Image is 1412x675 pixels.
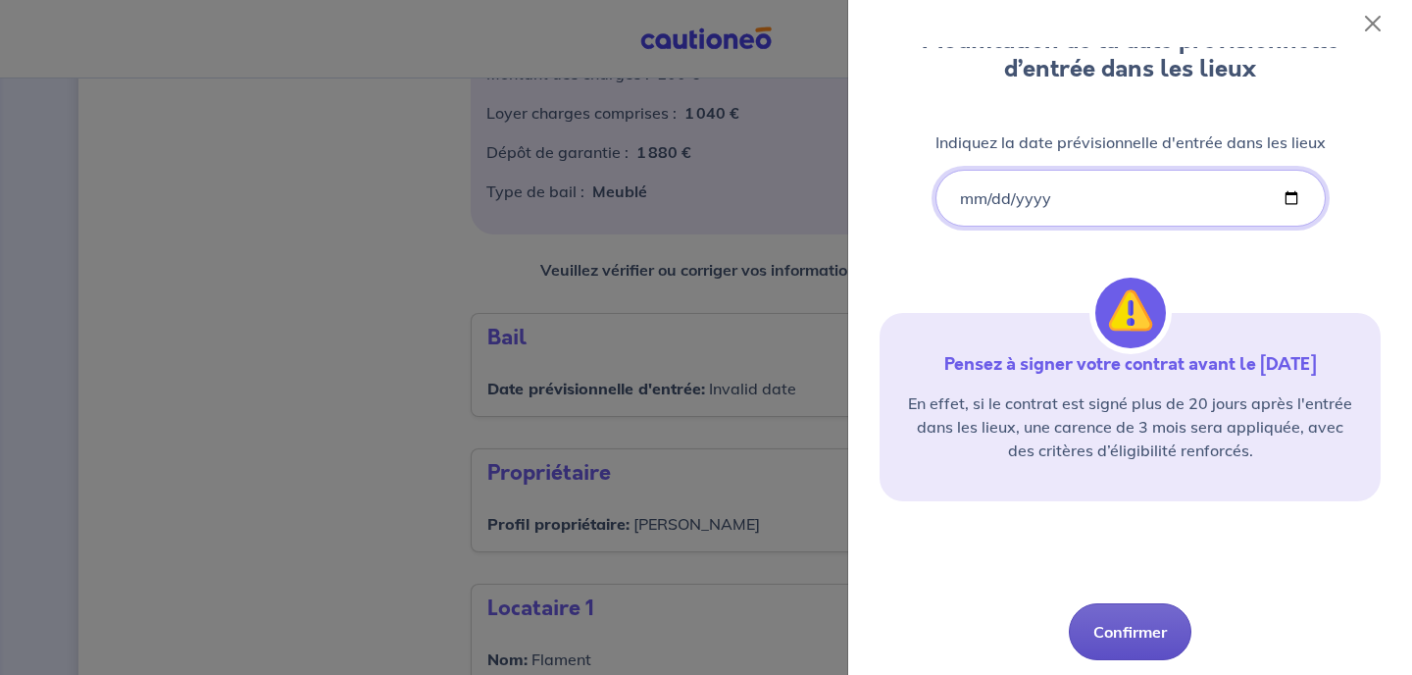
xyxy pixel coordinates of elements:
[1069,603,1191,660] button: Confirmer
[1095,278,1166,348] img: illu_alert.svg
[880,26,1381,83] h4: Modification de la date prévisionnelle d’entrée dans les lieux
[903,391,1357,462] p: En effet, si le contrat est signé plus de 20 jours après l'entrée dans les lieux, une carence de ...
[935,170,1326,227] input: lease-signed-date-placeholder
[903,352,1357,376] p: Pensez à signer votre contrat avant le [DATE]
[935,130,1326,154] p: Indiquez la date prévisionnelle d'entrée dans les lieux
[1357,8,1388,39] button: Close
